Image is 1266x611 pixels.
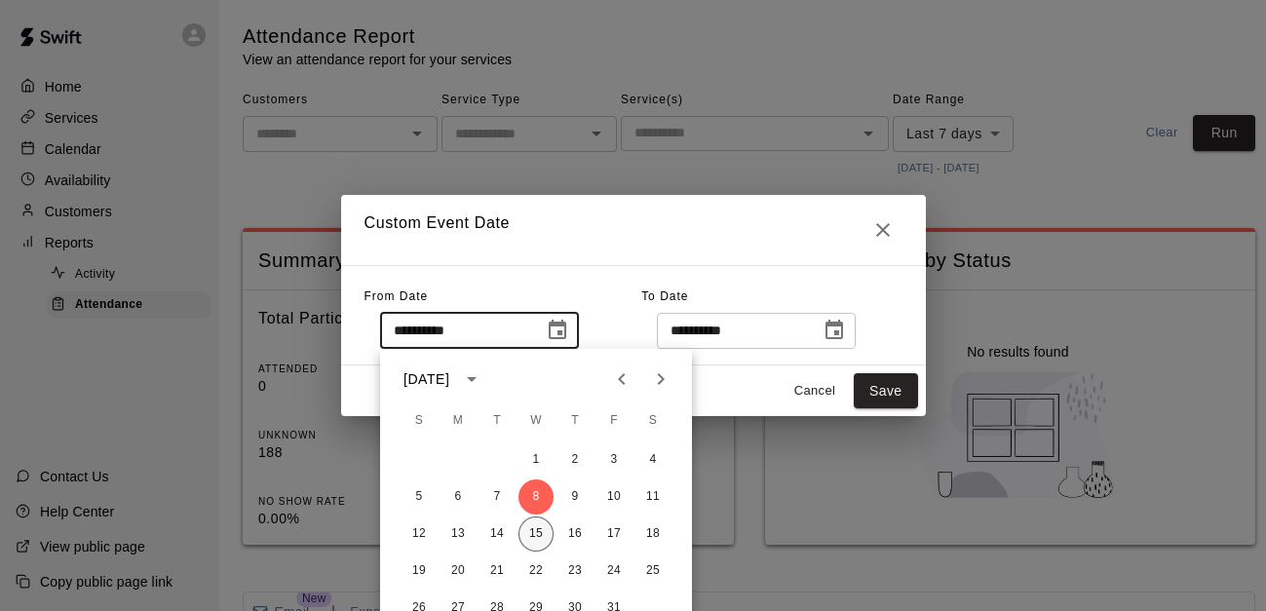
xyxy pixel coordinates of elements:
[455,363,488,396] button: calendar view is open, switch to year view
[596,554,632,589] button: 24
[854,373,918,409] button: Save
[538,311,577,350] button: Choose date, selected date is Oct 8, 2025
[635,554,671,589] button: 25
[480,401,515,440] span: Tuesday
[518,479,554,515] button: 8
[403,369,449,390] div: [DATE]
[557,516,593,552] button: 16
[518,554,554,589] button: 22
[518,442,554,477] button: 1
[557,442,593,477] button: 2
[341,195,926,265] h2: Custom Event Date
[441,401,476,440] span: Monday
[635,401,671,440] span: Saturday
[402,516,437,552] button: 12
[557,554,593,589] button: 23
[635,442,671,477] button: 4
[441,554,476,589] button: 20
[602,360,641,399] button: Previous month
[641,360,680,399] button: Next month
[641,289,688,303] span: To Date
[402,479,437,515] button: 5
[635,516,671,552] button: 18
[441,516,476,552] button: 13
[784,376,846,406] button: Cancel
[596,442,632,477] button: 3
[364,289,429,303] span: From Date
[402,554,437,589] button: 19
[635,479,671,515] button: 11
[596,479,632,515] button: 10
[863,210,902,249] button: Close
[557,479,593,515] button: 9
[596,516,632,552] button: 17
[441,479,476,515] button: 6
[518,401,554,440] span: Wednesday
[480,516,515,552] button: 14
[480,479,515,515] button: 7
[402,401,437,440] span: Sunday
[557,401,593,440] span: Thursday
[518,516,554,552] button: 15
[596,401,632,440] span: Friday
[480,554,515,589] button: 21
[815,311,854,350] button: Choose date, selected date is Oct 15, 2025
